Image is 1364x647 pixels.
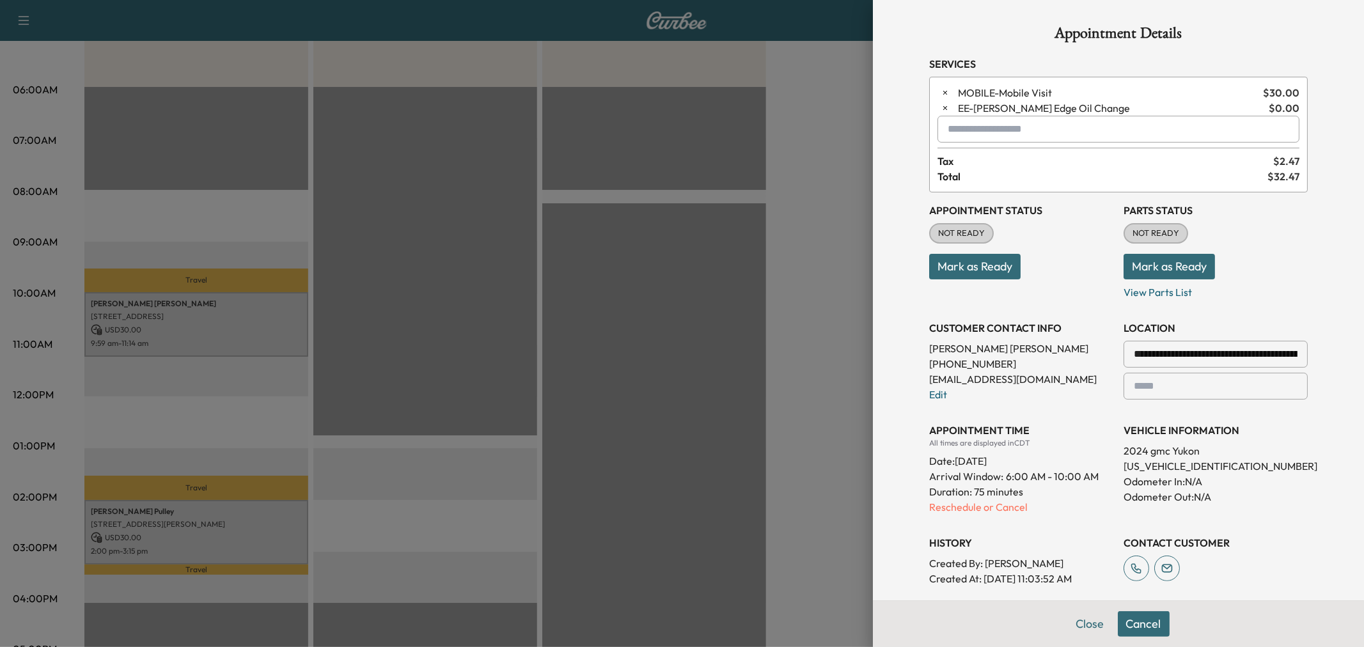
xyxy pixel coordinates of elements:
[1124,254,1215,279] button: Mark as Ready
[929,448,1113,469] div: Date: [DATE]
[929,371,1113,387] p: [EMAIL_ADDRESS][DOMAIN_NAME]
[929,203,1113,218] h3: Appointment Status
[929,556,1113,571] p: Created By : [PERSON_NAME]
[1124,443,1308,458] p: 2024 gmc Yukon
[1124,458,1308,474] p: [US_VEHICLE_IDENTIFICATION_NUMBER]
[929,469,1113,484] p: Arrival Window:
[929,438,1113,448] div: All times are displayed in CDT
[929,571,1113,586] p: Created At : [DATE] 11:03:52 AM
[958,85,1258,100] span: Mobile Visit
[930,227,992,240] span: NOT READY
[929,388,947,401] a: Edit
[1125,227,1187,240] span: NOT READY
[1273,153,1299,169] span: $ 2.47
[1006,469,1099,484] span: 6:00 AM - 10:00 AM
[1124,489,1308,504] p: Odometer Out: N/A
[1124,423,1308,438] h3: VEHICLE INFORMATION
[929,484,1113,499] p: Duration: 75 minutes
[1124,279,1308,300] p: View Parts List
[1267,169,1299,184] span: $ 32.47
[929,26,1308,46] h1: Appointment Details
[1068,611,1113,637] button: Close
[1118,611,1170,637] button: Cancel
[1263,85,1299,100] span: $ 30.00
[929,423,1113,438] h3: APPOINTMENT TIME
[1269,100,1299,116] span: $ 0.00
[1124,474,1308,489] p: Odometer In: N/A
[929,56,1308,72] h3: Services
[929,356,1113,371] p: [PHONE_NUMBER]
[929,341,1113,356] p: [PERSON_NAME] [PERSON_NAME]
[1124,203,1308,218] h3: Parts Status
[929,320,1113,336] h3: CUSTOMER CONTACT INFO
[958,100,1264,116] span: Ewing Edge Oil Change
[929,499,1113,515] p: Reschedule or Cancel
[937,153,1273,169] span: Tax
[1124,535,1308,550] h3: CONTACT CUSTOMER
[1124,320,1308,336] h3: LOCATION
[929,535,1113,550] h3: History
[929,254,1021,279] button: Mark as Ready
[937,169,1267,184] span: Total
